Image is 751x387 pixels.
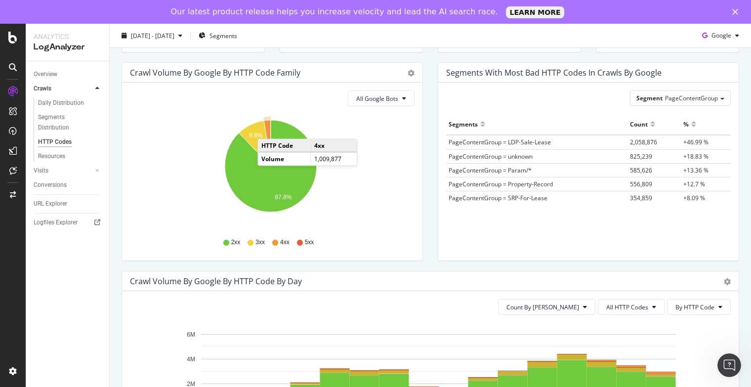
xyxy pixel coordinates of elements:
iframe: Intercom live chat [717,353,741,377]
div: LogAnalyzer [34,42,101,53]
span: All HTTP Codes [606,303,648,311]
div: Crawl Volume by google by HTTP Code by Day [130,276,302,286]
span: By HTTP Code [675,303,714,311]
span: Count By Day [506,303,579,311]
span: +12.7 % [683,180,705,188]
span: View Details [129,41,163,49]
span: 354,859 [630,194,652,202]
a: Visits [34,166,92,176]
span: Segments [209,31,237,40]
div: gear [408,70,415,77]
div: gear [724,278,731,285]
a: Segments Distribution [38,112,102,133]
span: 2xx [231,238,241,247]
a: Overview [34,69,102,80]
a: Crawls [34,84,92,94]
a: Resources [38,151,102,162]
a: HTTP Codes [38,137,102,147]
div: Overview [34,69,57,80]
div: Segments with most bad HTTP codes in Crawls by google [446,68,662,78]
a: URL Explorer [34,199,102,209]
span: View Details [446,41,479,49]
span: [DATE] - [DATE] [131,31,174,40]
span: PageContentGroup = LDP-Sale-Lease [449,138,551,146]
div: Segments [449,116,478,132]
a: Daily Distribution [38,98,102,108]
td: Volume [258,152,310,165]
button: Google [698,28,743,43]
div: Conversions [34,180,67,190]
div: Analytics [34,32,101,42]
span: PageContentGroup [665,94,718,102]
button: All Google Bots [348,90,415,106]
button: [DATE] - [DATE] [118,28,186,43]
span: All Google Bots [356,94,398,103]
span: View Details [288,41,321,49]
td: HTTP Code [258,139,310,152]
span: 3xx [255,238,265,247]
div: Crawl Volume by google by HTTP Code Family [130,68,300,78]
div: URL Explorer [34,199,67,209]
span: 5xx [305,238,314,247]
div: Our latest product release helps you increase velocity and lead the AI search race. [171,7,498,17]
text: 4M [187,356,195,363]
button: By HTTP Code [667,299,731,315]
div: Resources [38,151,65,162]
span: +13.36 % [683,166,709,174]
span: 4xx [280,238,290,247]
button: Segments [195,28,241,43]
button: All HTTP Codes [598,299,665,315]
div: Logfiles Explorer [34,217,78,228]
div: Crawls [34,84,51,94]
span: View Details [604,41,637,49]
span: PageContentGroup = unknown [449,152,533,161]
div: Segments Distribution [38,112,93,133]
div: Close [732,9,742,15]
a: Conversions [34,180,102,190]
text: 9.8% [249,132,263,139]
span: +8.09 % [683,194,705,202]
text: 87.8% [275,194,292,201]
div: Visits [34,166,48,176]
div: Count [630,116,648,132]
svg: A chart. [130,114,411,229]
div: Daily Distribution [38,98,84,108]
span: 556,809 [630,180,652,188]
div: % [683,116,689,132]
text: 6M [187,331,195,338]
div: HTTP Codes [38,137,72,147]
button: Count By [PERSON_NAME] [498,299,595,315]
td: 1,009,877 [310,152,357,165]
span: 2,058,876 [630,138,657,146]
span: PageContentGroup = SRP-For-Lease [449,194,547,202]
span: PageContentGroup = Param/* [449,166,532,174]
a: LEARN MORE [506,6,565,18]
span: 585,626 [630,166,652,174]
span: Segment [636,94,663,102]
span: +46.99 % [683,138,709,146]
span: PageContentGroup = Property-Record [449,180,553,188]
td: 4xx [310,139,357,152]
span: Google [711,31,731,40]
span: 825,239 [630,152,652,161]
span: +18.83 % [683,152,709,161]
a: Logfiles Explorer [34,217,102,228]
